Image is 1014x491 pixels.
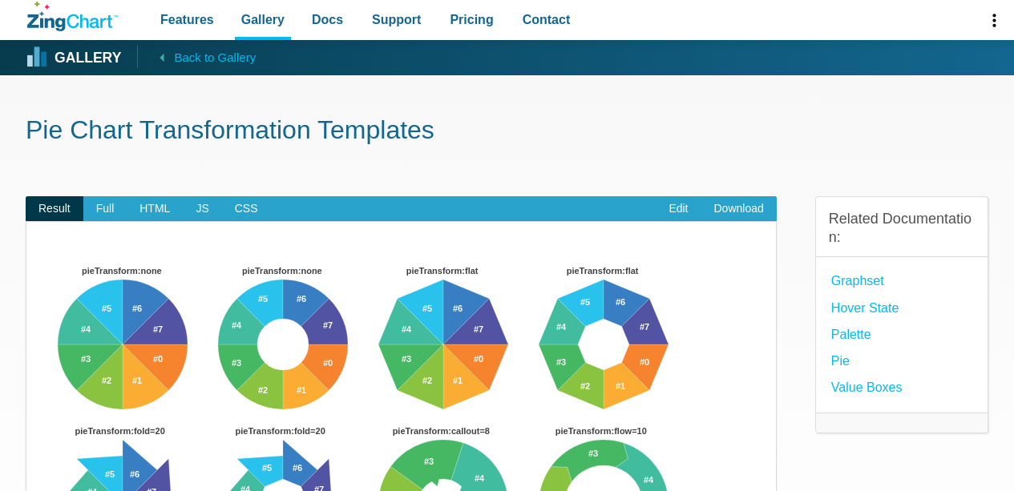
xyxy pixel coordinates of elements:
span: HTML [127,196,183,222]
span: Docs [312,9,343,30]
a: ZingChart Logo. Click to return to the homepage [27,2,118,31]
a: Graphset [831,270,884,292]
a: hover state [831,297,899,319]
a: Back to Gallery [137,46,256,68]
span: Features [160,9,214,30]
a: Pie [831,350,850,372]
span: Contact [523,9,571,30]
a: palette [831,324,871,345]
span: JS [183,196,221,222]
span: Result [26,196,83,222]
strong: Gallery [55,51,121,66]
span: CSS [222,196,271,222]
h1: Pie Chart Transformation Templates [26,114,988,150]
span: Support [372,9,421,30]
a: Value Boxes [831,376,903,398]
a: Edit [656,196,701,222]
span: Gallery [241,9,285,30]
span: Full [83,196,127,222]
a: Download [701,196,777,222]
span: Pricing [450,9,493,30]
span: Back to Gallery [174,47,256,68]
a: Gallery [27,46,121,70]
h3: Related Documentation: [829,210,975,248]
